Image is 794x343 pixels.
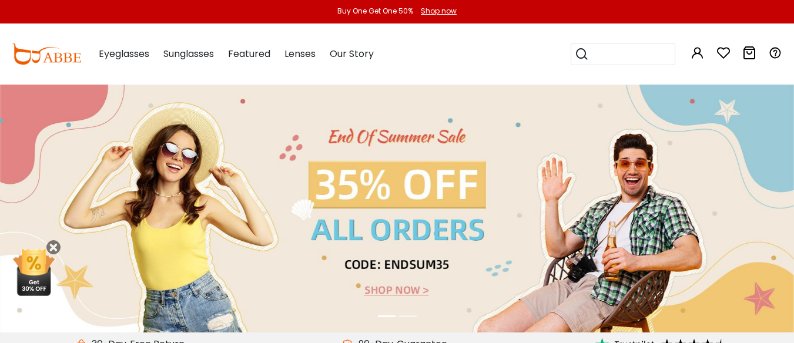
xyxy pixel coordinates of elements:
[228,47,270,60] span: Featured
[415,6,457,16] a: Shop now
[421,6,457,16] div: Shop now
[12,43,81,65] img: abbeglasses.com
[12,249,56,296] img: mini welcome offer
[337,6,413,16] div: Buy One Get One 50%
[330,47,374,60] span: Our Story
[284,47,316,60] span: Lenses
[163,47,214,60] span: Sunglasses
[99,47,149,60] span: Eyeglasses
